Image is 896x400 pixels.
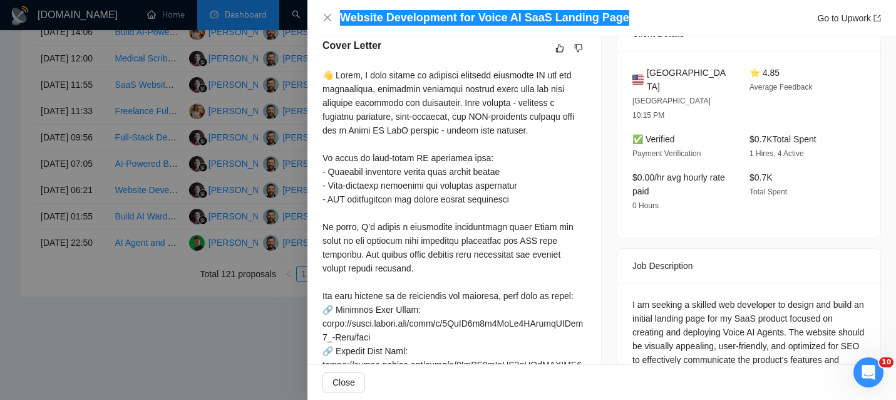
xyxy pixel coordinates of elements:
[555,43,564,53] span: like
[749,187,787,196] span: Total Spent
[632,201,659,210] span: 0 Hours
[749,134,816,144] span: $0.7K Total Spent
[322,372,365,392] button: Close
[632,73,644,87] img: 🇺🇸
[749,172,773,182] span: $0.7K
[332,376,355,389] span: Close
[647,66,729,93] span: [GEOGRAPHIC_DATA]
[853,357,883,387] iframe: Intercom live chat
[571,41,586,56] button: dislike
[749,149,804,158] span: 1 Hires, 4 Active
[632,97,711,120] span: [GEOGRAPHIC_DATA] 10:15 PM
[873,14,881,22] span: export
[632,172,725,196] span: $0.00/hr avg hourly rate paid
[322,13,332,23] button: Close
[322,13,332,23] span: close
[817,13,881,23] a: Go to Upworkexport
[749,68,780,78] span: ⭐ 4.85
[322,38,381,53] h5: Cover Letter
[879,357,893,367] span: 10
[632,249,865,283] div: Job Description
[632,134,675,144] span: ✅ Verified
[552,41,567,56] button: like
[574,43,583,53] span: dislike
[340,10,629,26] h4: Website Development for Voice AI SaaS Landing Page
[749,83,813,92] span: Average Feedback
[632,149,701,158] span: Payment Verification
